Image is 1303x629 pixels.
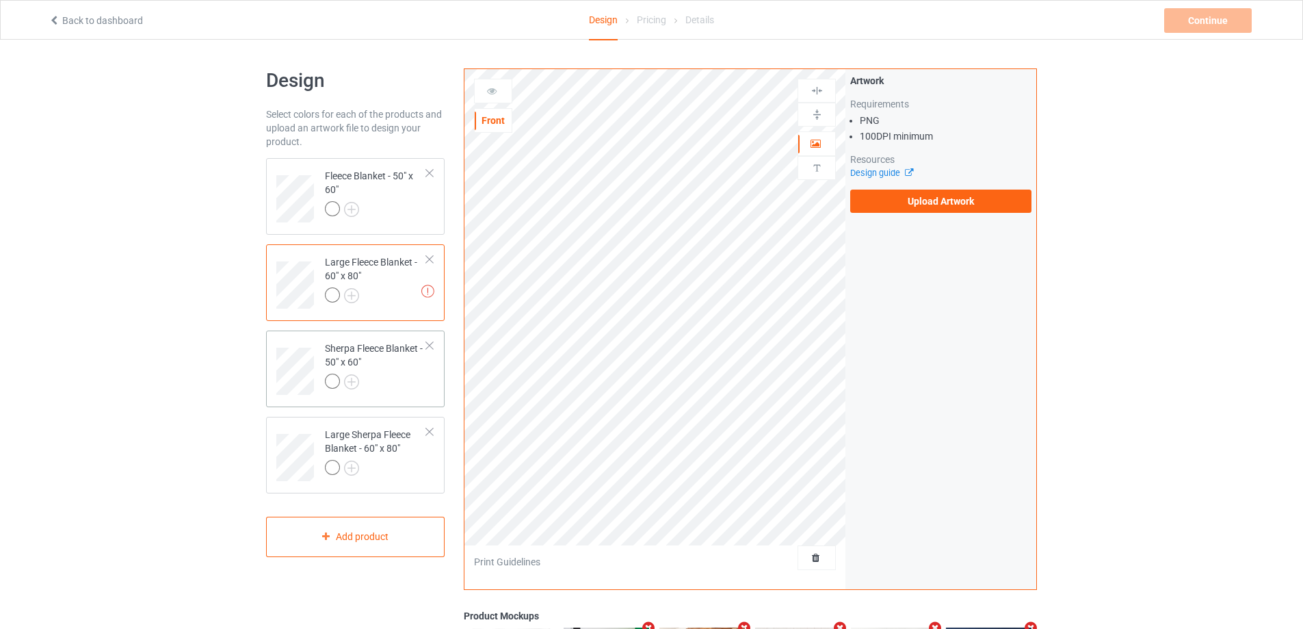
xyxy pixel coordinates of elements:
div: Resources [850,153,1031,166]
img: svg+xml;base64,PD94bWwgdmVyc2lvbj0iMS4wIiBlbmNvZGluZz0iVVRGLTgiPz4KPHN2ZyB3aWR0aD0iMjJweCIgaGVpZ2... [344,202,359,217]
img: svg%3E%0A [811,84,824,97]
img: exclamation icon [421,285,434,298]
div: Print Guidelines [474,555,540,569]
div: Design [589,1,618,40]
div: Front [475,114,512,127]
div: Artwork [850,74,1031,88]
div: Fleece Blanket - 50" x 60" [325,169,427,216]
div: Large Fleece Blanket - 60" x 80" [266,244,445,321]
div: Large Sherpa Fleece Blanket - 60" x 80" [266,417,445,493]
div: Pricing [637,1,666,39]
img: svg%3E%0A [811,108,824,121]
div: Select colors for each of the products and upload an artwork file to design your product. [266,107,445,149]
h1: Design [266,68,445,93]
a: Design guide [850,168,912,178]
div: Fleece Blanket - 50" x 60" [266,158,445,235]
div: Add product [266,517,445,557]
a: Back to dashboard [49,15,143,26]
div: Sherpa Fleece Blanket - 50" x 60" [325,342,427,388]
img: svg+xml;base64,PD94bWwgdmVyc2lvbj0iMS4wIiBlbmNvZGluZz0iVVRGLTgiPz4KPHN2ZyB3aWR0aD0iMjJweCIgaGVpZ2... [344,461,359,476]
li: 100 DPI minimum [860,129,1031,143]
div: Sherpa Fleece Blanket - 50" x 60" [266,331,445,407]
div: Large Sherpa Fleece Blanket - 60" x 80" [325,428,427,474]
label: Upload Artwork [850,190,1031,213]
div: Details [685,1,714,39]
div: Product Mockups [464,609,1037,623]
div: Large Fleece Blanket - 60" x 80" [325,255,427,302]
img: svg+xml;base64,PD94bWwgdmVyc2lvbj0iMS4wIiBlbmNvZGluZz0iVVRGLTgiPz4KPHN2ZyB3aWR0aD0iMjJweCIgaGVpZ2... [344,374,359,389]
div: Requirements [850,97,1031,111]
img: svg+xml;base64,PD94bWwgdmVyc2lvbj0iMS4wIiBlbmNvZGluZz0iVVRGLTgiPz4KPHN2ZyB3aWR0aD0iMjJweCIgaGVpZ2... [344,288,359,303]
li: PNG [860,114,1031,127]
img: svg%3E%0A [811,162,824,175]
